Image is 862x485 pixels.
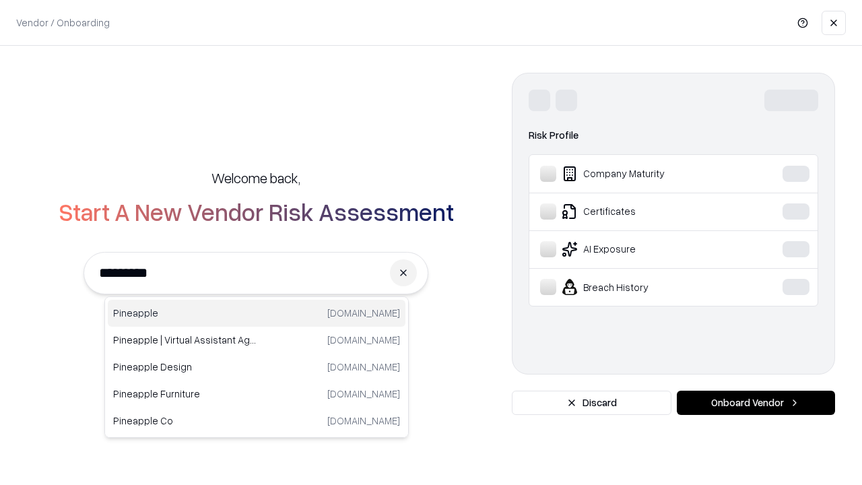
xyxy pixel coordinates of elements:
[327,306,400,320] p: [DOMAIN_NAME]
[677,391,835,415] button: Onboard Vendor
[540,166,741,182] div: Company Maturity
[529,127,818,143] div: Risk Profile
[512,391,671,415] button: Discard
[113,360,257,374] p: Pineapple Design
[540,203,741,220] div: Certificates
[211,168,300,187] h5: Welcome back,
[113,387,257,401] p: Pineapple Furniture
[327,414,400,428] p: [DOMAIN_NAME]
[540,279,741,295] div: Breach History
[327,387,400,401] p: [DOMAIN_NAME]
[327,360,400,374] p: [DOMAIN_NAME]
[16,15,110,30] p: Vendor / Onboarding
[327,333,400,347] p: [DOMAIN_NAME]
[540,241,741,257] div: AI Exposure
[113,306,257,320] p: Pineapple
[113,414,257,428] p: Pineapple Co
[104,296,409,438] div: Suggestions
[59,198,454,225] h2: Start A New Vendor Risk Assessment
[113,333,257,347] p: Pineapple | Virtual Assistant Agency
